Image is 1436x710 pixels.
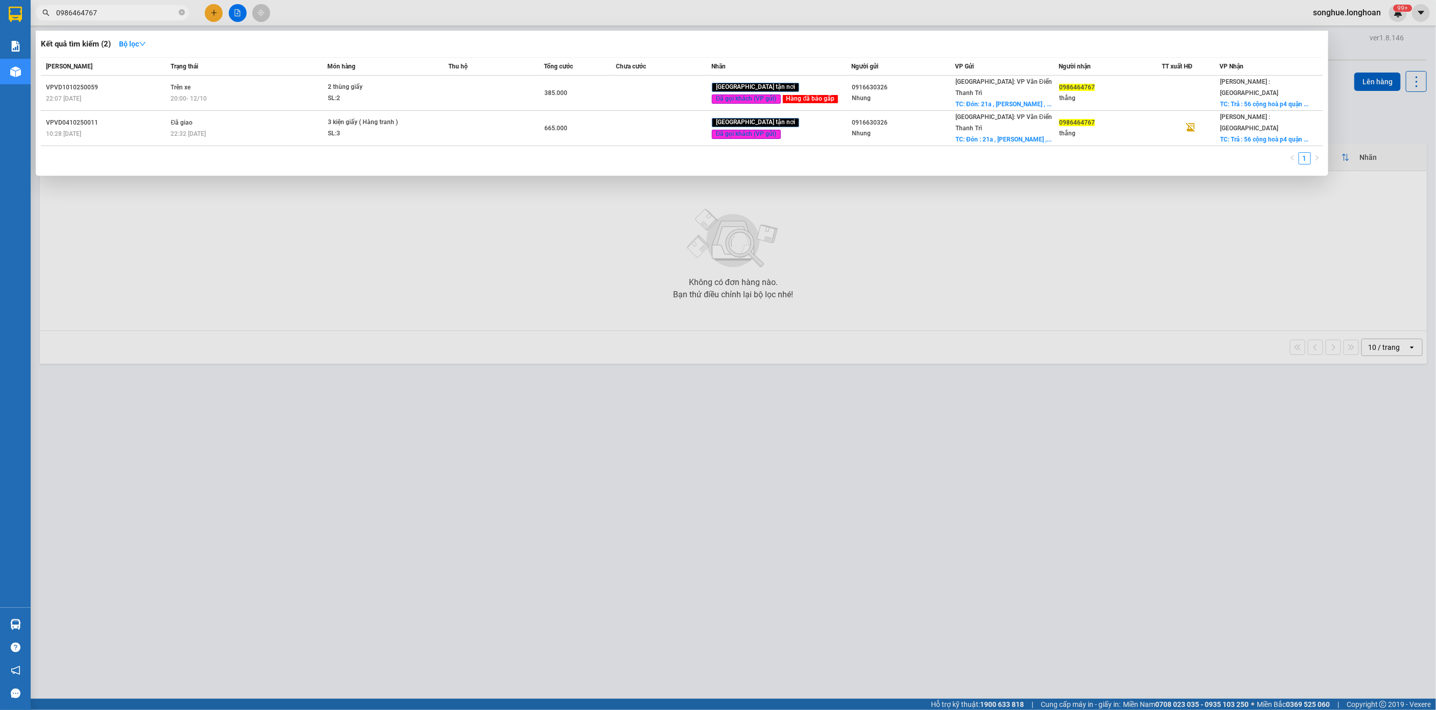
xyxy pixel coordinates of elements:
span: left [1289,155,1296,161]
span: Người nhận [1059,63,1091,70]
span: 385.000 [545,89,568,97]
span: Món hàng [327,63,355,70]
li: Previous Page [1286,152,1299,164]
span: TC: Trả : 56 cộng hoà p4 quận ... [1220,101,1308,108]
span: [GEOGRAPHIC_DATA]: VP Văn Điển Thanh Trì [955,78,1052,97]
img: solution-icon [10,41,21,52]
span: [GEOGRAPHIC_DATA] tận nơi [712,118,799,127]
div: 0916630326 [852,82,955,93]
span: Nhãn [711,63,726,70]
img: warehouse-icon [10,619,21,630]
div: SL: 3 [328,128,404,139]
div: 0916630326 [852,117,955,128]
div: Nhung [852,93,955,104]
div: Nhung [852,128,955,139]
li: Next Page [1311,152,1323,164]
span: Trạng thái [171,63,199,70]
span: Hàng đã báo gấp [782,94,839,104]
span: notification [11,666,20,675]
span: Trên xe [171,84,191,91]
button: right [1311,152,1323,164]
span: 10:28 [DATE] [46,130,81,137]
span: close-circle [179,9,185,15]
div: thắng [1059,128,1162,139]
span: right [1314,155,1320,161]
span: Người gửi [852,63,879,70]
span: TC: Đón: 21a , [PERSON_NAME] , ... [955,101,1051,108]
strong: Bộ lọc [119,40,146,48]
span: message [11,689,20,698]
span: [PERSON_NAME] : [GEOGRAPHIC_DATA] [1220,113,1278,132]
span: TT xuất HĐ [1162,63,1193,70]
span: VP Nhận [1219,63,1243,70]
span: search [42,9,50,16]
img: warehouse-icon [10,66,21,77]
span: Đã giao [171,119,193,126]
span: 0986464767 [1059,119,1095,126]
span: Đã gọi khách (VP gửi) [712,130,781,139]
img: logo-vxr [9,7,22,22]
span: [PERSON_NAME] [46,63,92,70]
span: 22:07 [DATE] [46,95,81,102]
span: 22:32 [DATE] [171,130,206,137]
span: 665.000 [545,125,568,132]
span: TC: Đón : 21a , [PERSON_NAME] ,... [955,136,1051,143]
span: TC: Trả : 56 cộng hoà p4 quận ... [1220,136,1308,143]
span: [GEOGRAPHIC_DATA]: VP Văn Điển Thanh Trì [955,113,1052,132]
span: Tổng cước [544,63,573,70]
div: 3 kiện giấy ( Hàng tranh ) [328,117,404,128]
span: Chưa cước [616,63,646,70]
li: 1 [1299,152,1311,164]
span: VP Gửi [955,63,974,70]
span: [PERSON_NAME] : [GEOGRAPHIC_DATA] [1220,78,1278,97]
input: Tìm tên, số ĐT hoặc mã đơn [56,7,177,18]
div: VPVD1010250059 [46,82,168,93]
button: Bộ lọcdown [111,36,154,52]
div: VPVD0410250011 [46,117,168,128]
span: Thu hộ [448,63,468,70]
a: 1 [1299,153,1310,164]
span: 20:00 - 12/10 [171,95,207,102]
span: down [139,40,146,48]
span: close-circle [179,8,185,18]
span: question-circle [11,643,20,652]
span: Đã gọi khách (VP gửi) [712,94,781,104]
button: left [1286,152,1299,164]
h3: Kết quả tìm kiếm ( 2 ) [41,39,111,50]
div: 2 thùng giấy [328,82,404,93]
span: 0986464767 [1059,84,1095,91]
span: [GEOGRAPHIC_DATA] tận nơi [712,83,799,92]
div: SL: 2 [328,93,404,104]
div: thắng [1059,93,1162,104]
